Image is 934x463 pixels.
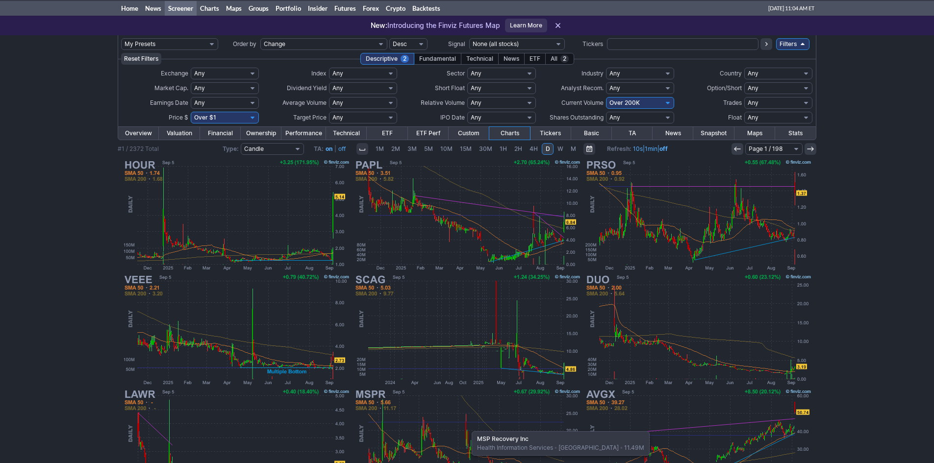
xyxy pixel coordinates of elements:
span: 2M [391,145,400,152]
a: Home [118,1,142,16]
img: PRSO - Peraso Inc - Stock Price Chart [583,158,813,272]
span: 3M [407,145,417,152]
a: Valuation [159,127,200,140]
a: Futures [331,1,359,16]
span: • [619,444,624,451]
span: 2H [514,145,522,152]
a: Charts [197,1,223,16]
span: Option/Short [707,84,742,92]
div: News [498,53,525,65]
span: W [557,145,563,152]
span: Signal [448,40,465,48]
a: Learn More [505,19,547,32]
a: M [567,143,580,155]
span: Country [720,70,742,77]
a: Basic [571,127,612,140]
a: Screener [165,1,197,16]
span: Current Volume [561,99,604,106]
span: Analyst Recom. [561,84,604,92]
a: W [554,143,567,155]
span: Market Cap. [154,84,188,92]
span: • [553,444,558,451]
a: Custom [449,127,489,140]
span: 1M [376,145,384,152]
span: 10M [440,145,453,152]
span: Industry [581,70,604,77]
a: TA [612,127,653,140]
a: ETF [367,127,407,140]
span: 15M [460,145,472,152]
a: Stats [775,127,816,140]
span: Trades [723,99,742,106]
a: Technical [326,127,367,140]
span: M [571,145,576,152]
a: 4H [526,143,541,155]
p: Introducing the Finviz Futures Map [371,21,500,30]
span: Exchange [161,70,188,77]
img: PAPL - Pineapple Financial Inc - Stock Price Chart [353,158,582,272]
a: Insider [304,1,331,16]
a: Performance [281,127,326,140]
a: off [659,145,668,152]
a: Financial [200,127,241,140]
a: Snapshot [693,127,734,140]
span: Order by [233,40,256,48]
span: Average Volume [282,99,327,106]
span: Price $ [169,114,188,121]
a: Maps [734,127,775,140]
b: MSP Recovery Inc [477,435,529,442]
a: 2H [511,143,526,155]
span: Tickers [582,40,603,48]
div: Fundamental [414,53,461,65]
span: IPO Date [440,114,465,121]
button: Interval [356,143,368,155]
span: Target Price [293,114,327,121]
a: News [653,127,693,140]
a: Ownership [241,127,281,140]
a: 10s [633,145,643,152]
span: 2 [401,55,409,63]
a: off [338,145,346,152]
button: Range [583,143,595,155]
a: Backtests [409,1,444,16]
span: Sector [447,70,465,77]
span: Dividend Yield [287,84,327,92]
a: Overview [118,127,159,140]
span: D [546,145,550,152]
div: ETF [524,53,546,65]
span: 1H [500,145,507,152]
a: 1H [496,143,510,155]
a: D [542,143,554,155]
a: 2M [388,143,404,155]
img: SCAG - Scage Future. ADR - Stock Price Chart [353,272,582,387]
span: 2 [560,55,569,63]
a: Crypto [382,1,409,16]
div: Health Information Services [GEOGRAPHIC_DATA] 11.49M [472,431,650,456]
span: | [334,145,336,152]
a: Tickers [530,127,571,140]
a: 15M [456,143,475,155]
img: DUO - Fangdd Network Group Ltd - Stock Price Chart [583,272,813,387]
a: 1M [372,143,387,155]
a: on [326,145,332,152]
span: Short Float [435,84,465,92]
button: Reset Filters [121,53,161,65]
span: 5M [424,145,433,152]
span: | | [607,144,668,154]
b: Refresh: [607,145,631,152]
span: Index [311,70,327,77]
a: 1min [645,145,657,152]
span: New: [371,21,387,29]
b: TA: [314,145,324,152]
a: Filters [776,38,809,50]
span: 30M [479,145,492,152]
a: Groups [245,1,272,16]
a: News [142,1,165,16]
b: Type: [223,145,239,152]
a: Forex [359,1,382,16]
a: Charts [489,127,530,140]
span: [DATE] 11:04 AM ET [768,1,814,16]
span: Earnings Date [150,99,188,106]
span: Shares Outstanding [550,114,604,121]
